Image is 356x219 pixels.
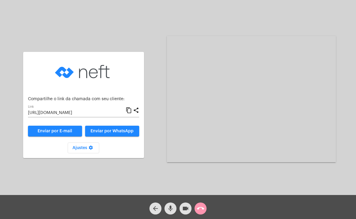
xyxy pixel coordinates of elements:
[68,142,99,153] button: Ajustes
[133,107,139,114] mat-icon: share
[54,57,114,87] img: logo-neft-novo-2.png
[126,107,132,114] mat-icon: content_copy
[152,205,159,212] mat-icon: arrow_back
[72,146,94,150] span: Ajustes
[28,97,139,101] p: Compartilhe o link da chamada com seu cliente:
[28,126,82,136] a: Enviar por E-mail
[167,205,174,212] mat-icon: mic
[85,126,139,136] button: Enviar por WhatsApp
[197,205,204,212] mat-icon: call_end
[87,145,94,152] mat-icon: settings
[38,129,72,133] span: Enviar por E-mail
[182,205,189,212] mat-icon: videocam
[91,129,133,133] span: Enviar por WhatsApp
